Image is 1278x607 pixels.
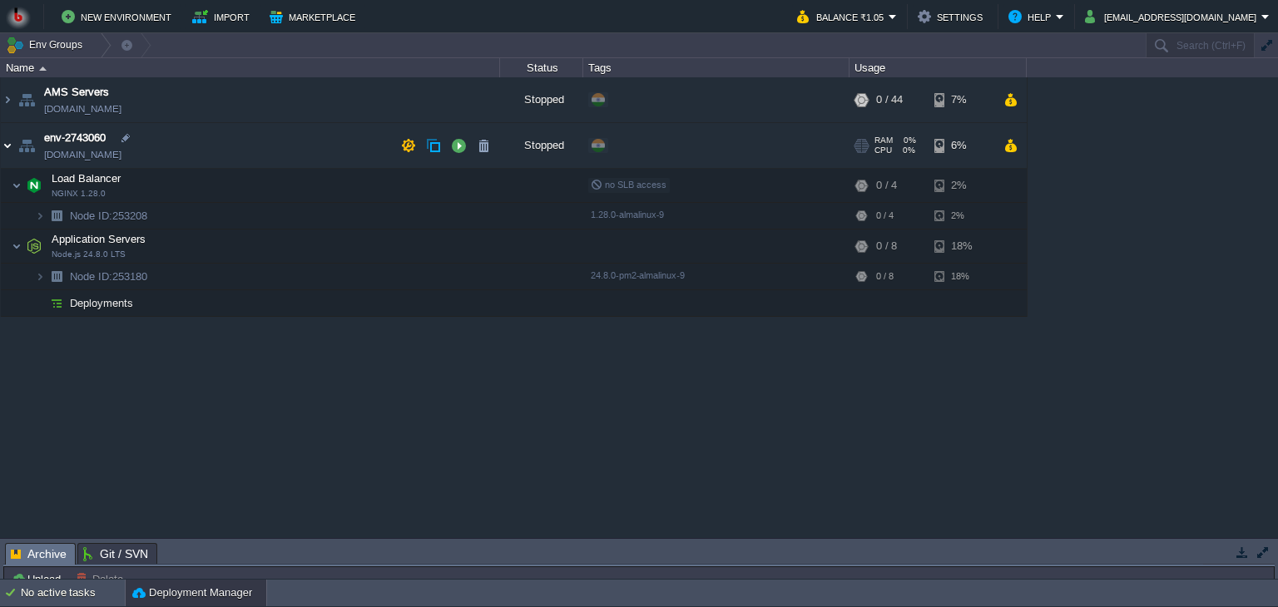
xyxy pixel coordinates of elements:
img: AMDAwAAAACH5BAEAAAAALAAAAAABAAEAAAICRAEAOw== [39,67,47,71]
a: Deployments [68,296,136,310]
button: [EMAIL_ADDRESS][DOMAIN_NAME] [1085,7,1261,27]
button: Balance ₹1.05 [797,7,889,27]
button: Import [192,7,255,27]
span: Archive [11,544,67,565]
button: Env Groups [6,33,88,57]
img: AMDAwAAAACH5BAEAAAAALAAAAAABAAEAAAICRAEAOw== [45,203,68,229]
span: Git / SVN [83,544,148,564]
button: Deployment Manager [132,585,252,601]
button: Marketplace [270,7,360,27]
a: env-2743060 [44,130,106,146]
span: 0% [899,136,916,146]
a: Load BalancerNGINX 1.28.0 [50,172,123,185]
img: Bitss Techniques [6,4,31,29]
img: AMDAwAAAACH5BAEAAAAALAAAAAABAAEAAAICRAEAOw== [22,229,46,263]
img: AMDAwAAAACH5BAEAAAAALAAAAAABAAEAAAICRAEAOw== [35,203,45,229]
div: 7% [934,77,988,122]
img: AMDAwAAAACH5BAEAAAAALAAAAAABAAEAAAICRAEAOw== [12,229,22,263]
span: Node ID: [70,270,112,283]
a: Node ID:253208 [68,209,150,223]
div: 18% [934,229,988,263]
span: 0% [899,146,915,155]
div: Tags [584,58,849,77]
a: AMS Servers [44,84,109,101]
img: AMDAwAAAACH5BAEAAAAALAAAAAABAAEAAAICRAEAOw== [35,264,45,289]
span: 24.8.0-pm2-almalinux-9 [591,270,685,280]
button: Help [1008,7,1056,27]
div: 0 / 4 [876,169,897,202]
div: 18% [934,264,988,289]
button: Upload [11,571,66,586]
span: NGINX 1.28.0 [52,189,106,199]
button: New Environment [62,7,176,27]
span: Node.js 24.8.0 LTS [52,249,126,259]
div: 2% [934,203,988,229]
div: 2% [934,169,988,202]
div: 0 / 8 [876,264,894,289]
img: AMDAwAAAACH5BAEAAAAALAAAAAABAAEAAAICRAEAOw== [45,290,68,316]
div: 6% [934,123,988,168]
img: AMDAwAAAACH5BAEAAAAALAAAAAABAAEAAAICRAEAOw== [35,290,45,316]
div: No active tasks [21,580,125,606]
span: Node ID: [70,210,112,222]
button: Settings [918,7,988,27]
div: Stopped [500,77,583,122]
img: AMDAwAAAACH5BAEAAAAALAAAAAABAAEAAAICRAEAOw== [12,169,22,202]
div: Name [2,58,499,77]
span: Load Balancer [50,171,123,185]
span: 253180 [68,269,150,284]
span: 1.28.0-almalinux-9 [591,210,664,220]
img: AMDAwAAAACH5BAEAAAAALAAAAAABAAEAAAICRAEAOw== [45,264,68,289]
a: Node ID:253180 [68,269,150,284]
button: Delete [76,571,128,586]
div: Status [501,58,582,77]
span: CPU [874,146,892,155]
img: AMDAwAAAACH5BAEAAAAALAAAAAABAAEAAAICRAEAOw== [22,169,46,202]
div: Stopped [500,123,583,168]
span: Application Servers [50,232,148,246]
img: AMDAwAAAACH5BAEAAAAALAAAAAABAAEAAAICRAEAOw== [1,123,14,168]
div: 0 / 8 [876,229,897,263]
img: AMDAwAAAACH5BAEAAAAALAAAAAABAAEAAAICRAEAOw== [1,77,14,122]
div: 0 / 44 [876,77,903,122]
div: Usage [850,58,1026,77]
span: no SLB access [591,180,666,190]
a: [DOMAIN_NAME] [44,146,121,163]
a: [DOMAIN_NAME] [44,101,121,117]
div: 0 / 4 [876,203,894,229]
img: AMDAwAAAACH5BAEAAAAALAAAAAABAAEAAAICRAEAOw== [15,77,38,122]
span: RAM [874,136,893,146]
a: Application ServersNode.js 24.8.0 LTS [50,233,148,245]
img: AMDAwAAAACH5BAEAAAAALAAAAAABAAEAAAICRAEAOw== [15,123,38,168]
span: 253208 [68,209,150,223]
